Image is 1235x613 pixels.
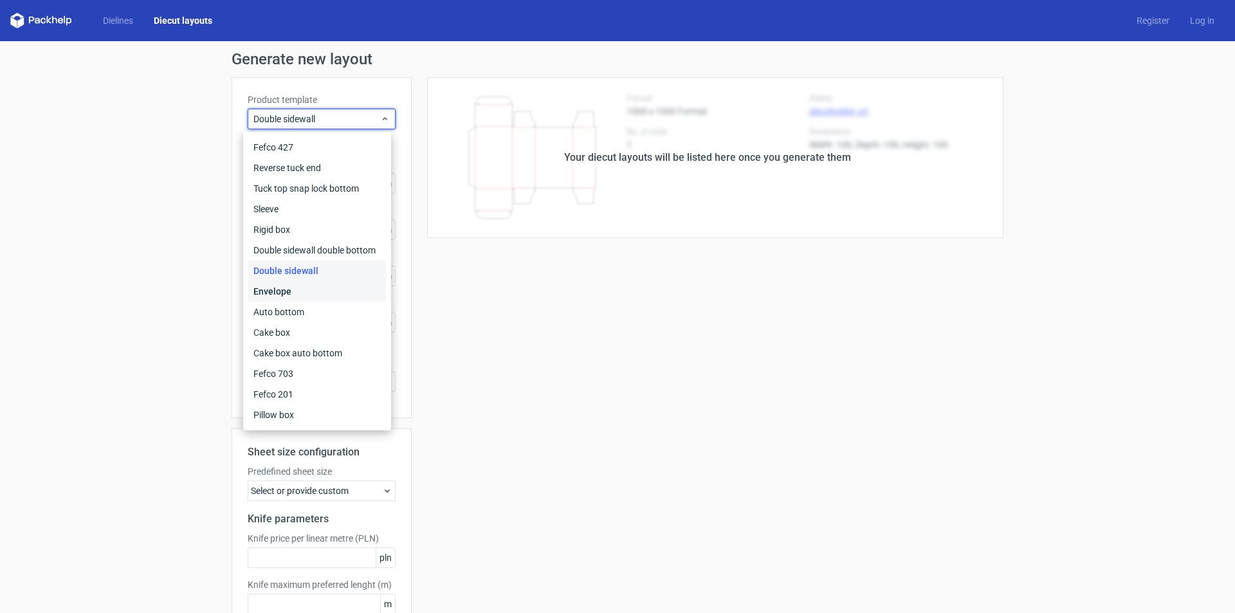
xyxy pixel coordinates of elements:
[248,578,396,591] label: Knife maximum preferred lenght (m)
[248,302,386,322] div: Auto bottom
[143,14,223,27] a: Diecut layouts
[248,444,396,460] h2: Sheet size configuration
[232,51,1003,67] h1: Generate new layout
[248,322,386,343] div: Cake box
[248,384,386,405] div: Fefco 201
[93,14,143,27] a: Dielines
[248,178,386,199] div: Tuck top snap lock bottom
[248,240,386,261] div: Double sidewall double bottom
[248,158,386,178] div: Reverse tuck end
[248,261,386,281] div: Double sidewall
[248,532,396,545] label: Knife price per linear metre (PLN)
[1180,14,1225,27] a: Log in
[248,93,396,106] label: Product template
[248,511,396,527] h2: Knife parameters
[248,219,386,240] div: Rigid box
[248,281,386,302] div: Envelope
[248,480,396,501] div: Select or provide custom
[248,137,386,158] div: Fefco 427
[248,199,386,219] div: Sleeve
[564,150,851,165] div: Your diecut layouts will be listed here once you generate them
[248,405,386,425] div: Pillow box
[248,465,396,478] label: Predefined sheet size
[1126,14,1180,27] a: Register
[248,343,386,363] div: Cake box auto bottom
[376,548,395,567] span: pln
[248,363,386,384] div: Fefco 703
[253,113,380,125] span: Double sidewall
